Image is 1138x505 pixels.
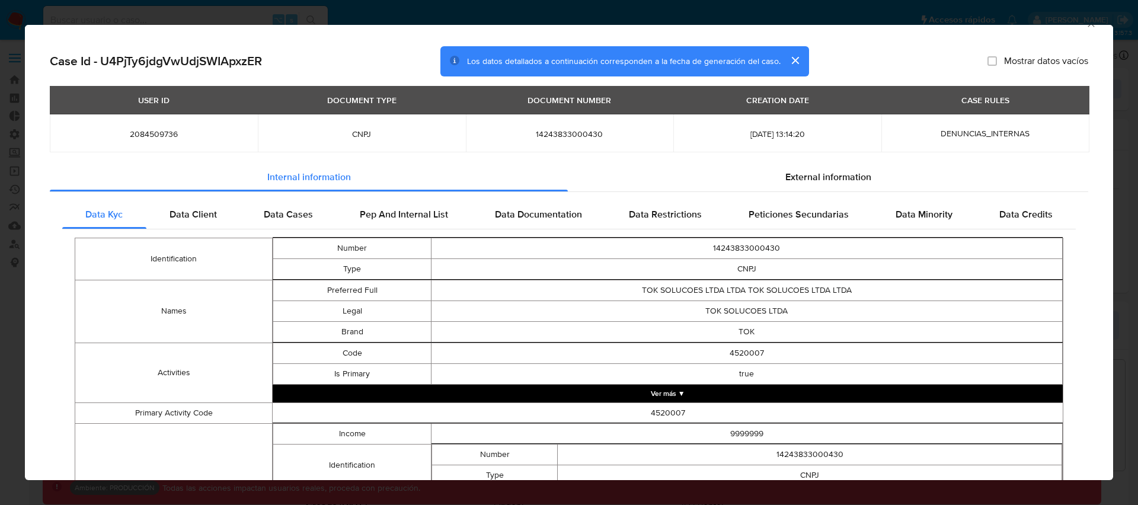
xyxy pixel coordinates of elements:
[480,129,660,139] span: 14243833000430
[495,207,582,221] span: Data Documentation
[558,465,1062,485] td: CNPJ
[558,444,1062,465] td: 14243833000430
[25,25,1113,480] div: closure-recommendation-modal
[75,280,273,343] td: Names
[75,343,273,402] td: Activities
[360,207,448,221] span: Pep And Internal List
[785,170,871,184] span: External information
[431,465,558,485] td: Type
[64,129,244,139] span: 2084509736
[431,301,1062,321] td: TOK SOLUCOES LTDA
[431,444,558,465] td: Number
[896,207,952,221] span: Data Minority
[85,207,123,221] span: Data Kyc
[781,46,809,75] button: cerrar
[273,363,431,384] td: Is Primary
[273,280,431,301] td: Preferred Full
[273,258,431,279] td: Type
[431,258,1062,279] td: CNPJ
[749,207,849,221] span: Peticiones Secundarias
[431,280,1062,301] td: TOK SOLUCOES LTDA LTDA TOK SOLUCOES LTDA LTDA
[273,343,431,363] td: Code
[62,200,1076,229] div: Detailed internal info
[941,127,1030,139] span: DENUNCIAS_INTERNAS
[75,402,273,423] td: Primary Activity Code
[1004,55,1088,67] span: Mostrar datos vacíos
[273,385,1063,402] button: Expand array
[431,363,1062,384] td: true
[739,90,816,110] div: CREATION DATE
[273,321,431,342] td: Brand
[273,301,431,321] td: Legal
[170,207,217,221] span: Data Client
[467,55,781,67] span: Los datos detallados a continuación corresponden a la fecha de generación del caso.
[999,207,1053,221] span: Data Credits
[273,402,1063,423] td: 4520007
[954,90,1016,110] div: CASE RULES
[50,163,1088,191] div: Detailed info
[431,343,1062,363] td: 4520007
[431,238,1062,258] td: 14243833000430
[272,129,452,139] span: CNPJ
[688,129,867,139] span: [DATE] 13:14:20
[273,423,431,444] td: Income
[320,90,404,110] div: DOCUMENT TYPE
[273,238,431,258] td: Number
[50,53,262,69] h2: Case Id - U4PjTy6jdgVwUdjSWIApxzER
[1085,18,1096,28] button: Cerrar ventana
[264,207,313,221] span: Data Cases
[267,170,351,184] span: Internal information
[431,321,1062,342] td: TOK
[431,423,1062,444] td: 9999999
[75,238,273,280] td: Identification
[629,207,702,221] span: Data Restrictions
[273,444,431,486] td: Identification
[520,90,618,110] div: DOCUMENT NUMBER
[987,56,997,66] input: Mostrar datos vacíos
[131,90,177,110] div: USER ID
